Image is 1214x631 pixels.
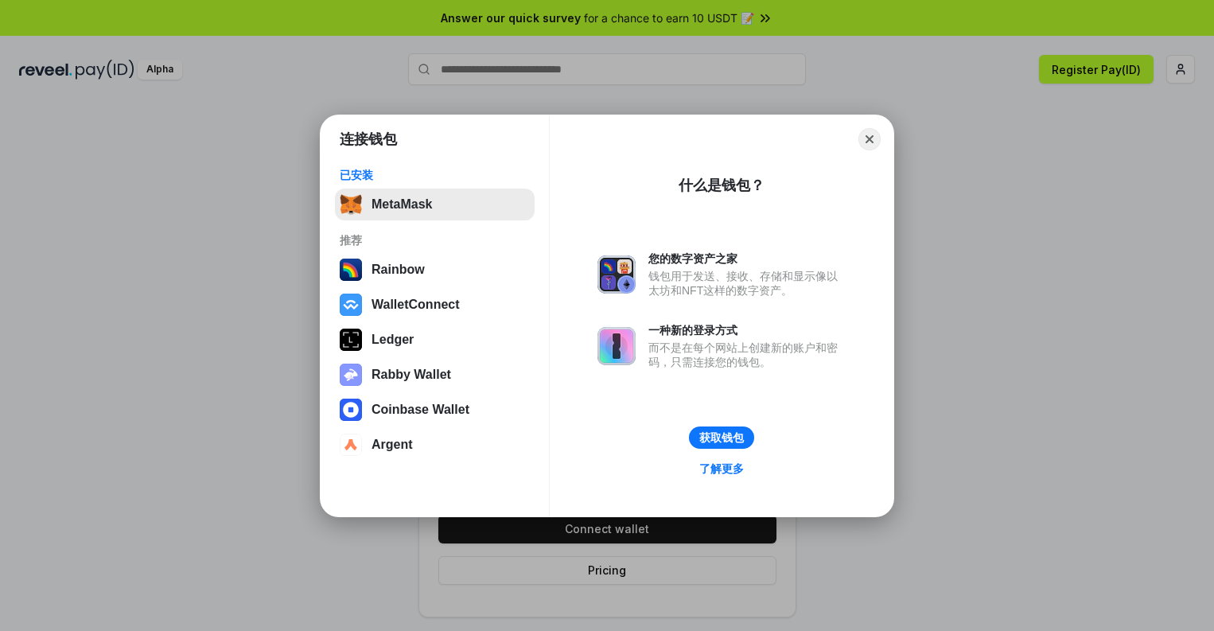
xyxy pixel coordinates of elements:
div: Ledger [372,333,414,347]
img: svg+xml,%3Csvg%20xmlns%3D%22http%3A%2F%2Fwww.w3.org%2F2000%2Fsvg%22%20width%3D%2228%22%20height%3... [340,329,362,351]
div: Rainbow [372,263,425,277]
div: 钱包用于发送、接收、存储和显示像以太坊和NFT这样的数字资产。 [648,269,846,298]
div: 您的数字资产之家 [648,251,846,266]
button: Argent [335,429,535,461]
button: Coinbase Wallet [335,394,535,426]
div: 了解更多 [699,462,744,476]
button: MetaMask [335,189,535,220]
img: svg+xml,%3Csvg%20xmlns%3D%22http%3A%2F%2Fwww.w3.org%2F2000%2Fsvg%22%20fill%3D%22none%22%20viewBox... [340,364,362,386]
div: MetaMask [372,197,432,212]
img: svg+xml,%3Csvg%20xmlns%3D%22http%3A%2F%2Fwww.w3.org%2F2000%2Fsvg%22%20fill%3D%22none%22%20viewBox... [597,255,636,294]
img: svg+xml,%3Csvg%20xmlns%3D%22http%3A%2F%2Fwww.w3.org%2F2000%2Fsvg%22%20fill%3D%22none%22%20viewBox... [597,327,636,365]
div: 获取钱包 [699,430,744,445]
div: 什么是钱包？ [679,176,765,195]
button: Ledger [335,324,535,356]
div: WalletConnect [372,298,460,312]
img: svg+xml,%3Csvg%20width%3D%2228%22%20height%3D%2228%22%20viewBox%3D%220%200%2028%2028%22%20fill%3D... [340,434,362,456]
h1: 连接钱包 [340,130,397,149]
button: 获取钱包 [689,427,754,449]
div: 一种新的登录方式 [648,323,846,337]
a: 了解更多 [690,458,753,479]
div: Coinbase Wallet [372,403,469,417]
div: 而不是在每个网站上创建新的账户和密码，只需连接您的钱包。 [648,341,846,369]
div: Argent [372,438,413,452]
div: Rabby Wallet [372,368,451,382]
button: Rainbow [335,254,535,286]
img: svg+xml,%3Csvg%20width%3D%2228%22%20height%3D%2228%22%20viewBox%3D%220%200%2028%2028%22%20fill%3D... [340,399,362,421]
img: svg+xml,%3Csvg%20width%3D%22120%22%20height%3D%22120%22%20viewBox%3D%220%200%20120%20120%22%20fil... [340,259,362,281]
div: 已安装 [340,168,530,182]
button: WalletConnect [335,289,535,321]
img: svg+xml,%3Csvg%20width%3D%2228%22%20height%3D%2228%22%20viewBox%3D%220%200%2028%2028%22%20fill%3D... [340,294,362,316]
button: Close [858,128,881,150]
img: svg+xml,%3Csvg%20fill%3D%22none%22%20height%3D%2233%22%20viewBox%3D%220%200%2035%2033%22%20width%... [340,193,362,216]
button: Rabby Wallet [335,359,535,391]
div: 推荐 [340,233,530,247]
